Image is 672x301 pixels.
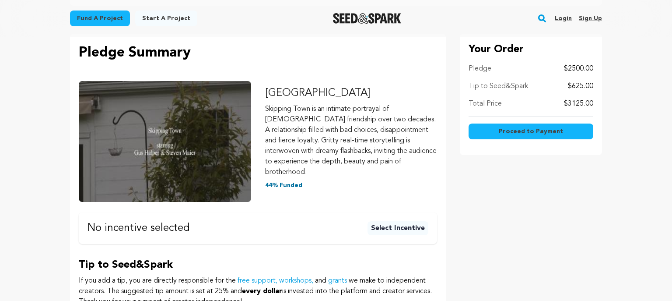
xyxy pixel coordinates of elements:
[265,86,437,100] p: [GEOGRAPHIC_DATA]
[265,104,437,177] p: Skipping Town is an intimate portrayal of [DEMOGRAPHIC_DATA] friendship over two decades. A relat...
[238,277,313,284] a: free support, workshops,
[242,288,282,295] span: every dollar
[265,181,437,190] p: 44% Funded
[87,223,190,234] p: No incentive selected
[469,81,528,92] p: Tip to Seed&Spark
[469,42,593,57] p: Your Order
[564,64,593,74] p: $2500.00
[135,11,197,26] a: Start a project
[328,277,347,284] a: grants
[333,13,402,24] img: Seed&Spark Logo Dark Mode
[79,42,437,64] p: Pledge Summary
[555,11,572,25] a: Login
[469,124,593,139] button: Proceed to Payment
[79,258,437,272] p: Tip to Seed&Spark
[469,64,491,74] p: Pledge
[564,99,593,109] p: $3125.00
[499,127,563,136] span: Proceed to Payment
[333,13,402,24] a: Seed&Spark Homepage
[579,11,602,25] a: Sign up
[367,221,428,235] button: Select Incentive
[568,81,593,92] p: $625.00
[469,99,502,109] p: Total Price
[70,11,130,26] a: Fund a project
[79,81,251,202] img: Skipping Town image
